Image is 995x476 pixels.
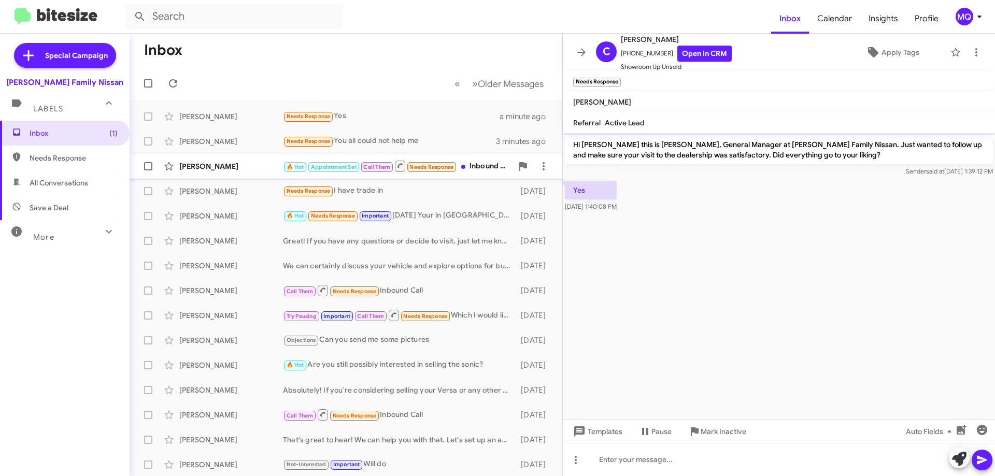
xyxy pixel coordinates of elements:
div: Inbound Call [283,284,516,297]
div: [DATE] [516,360,554,370]
span: [PERSON_NAME] [573,97,631,107]
span: Needs Response [333,412,377,419]
span: Auto Fields [906,422,956,441]
span: Special Campaign [45,50,108,61]
a: Profile [906,4,947,34]
div: [PERSON_NAME] [179,236,283,246]
div: [PERSON_NAME] [179,111,283,122]
div: [PERSON_NAME] [179,211,283,221]
h1: Inbox [144,42,182,59]
div: Will do [283,458,516,470]
div: [DATE] [516,211,554,221]
div: [DATE] [516,435,554,445]
button: Apply Tags [839,43,945,62]
span: Save a Deal [30,203,68,213]
span: 🔥 Hot [287,212,304,219]
div: That's great to hear! We can help you with that. Let's set up an appointment to discuss your car ... [283,435,516,445]
span: Mark Inactive [701,422,746,441]
span: said at [926,167,944,175]
div: [PERSON_NAME] [179,459,283,470]
div: [PERSON_NAME] [179,136,283,147]
button: Templates [563,422,631,441]
span: Objections [287,337,316,343]
span: All Conversations [30,178,88,188]
span: Apply Tags [882,43,919,62]
span: [PHONE_NUMBER] [621,46,732,62]
a: Insights [860,4,906,34]
span: Inbox [30,128,118,138]
span: Needs Response [287,187,331,194]
span: Call Them [287,412,314,419]
span: More [33,233,54,242]
p: Hi [PERSON_NAME] this is [PERSON_NAME], General Manager at [PERSON_NAME] Family Nissan. Just want... [565,135,993,164]
span: Needs Response [287,138,331,145]
div: [PERSON_NAME] [179,261,283,271]
div: a minute ago [500,111,554,122]
div: Yes [283,110,500,122]
span: Needs Response [403,313,447,320]
span: Older Messages [478,78,544,90]
div: We can certainly discuss your vehicle and explore options for buying it. Would you like to set up... [283,261,516,271]
div: Absolutely! If you're considering selling your Versa or any other vehicle, let's discuss how we c... [283,385,516,395]
button: MQ [947,8,984,25]
span: Active Lead [605,118,645,127]
span: Needs Response [311,212,355,219]
a: Calendar [809,4,860,34]
div: Great! If you have any questions or decide to visit, just let me know. Looking forward to helping... [283,236,516,246]
p: Yes [565,181,617,199]
span: 🔥 Hot [287,164,304,170]
div: [DATE] [516,285,554,296]
span: Call Them [287,288,314,295]
div: [PERSON_NAME] [179,360,283,370]
div: [PERSON_NAME] [179,186,283,196]
span: Call Them [357,313,384,320]
button: Auto Fields [898,422,964,441]
span: Important [323,313,350,320]
div: Are you still possibly interested in selling the sonic? [283,359,516,371]
span: Try Pausing [287,313,317,320]
div: [DATE] [516,186,554,196]
div: 3 minutes ago [496,136,554,147]
div: Inbound Call [283,408,516,421]
small: Needs Response [573,78,621,87]
span: [PERSON_NAME] [621,33,732,46]
span: Needs Response [409,164,453,170]
a: Inbox [771,4,809,34]
span: Templates [571,422,622,441]
span: Showroom Up Unsold [621,62,732,72]
span: Appointment Set [311,164,357,170]
span: 🔥 Hot [287,362,304,368]
div: Inbound Call [283,160,513,172]
button: Pause [631,422,680,441]
span: Important [333,461,360,468]
span: Needs Response [333,288,377,295]
div: [DATE] [516,261,554,271]
div: Can you send me some pictures [283,334,516,346]
div: MQ [956,8,973,25]
span: » [472,77,478,90]
nav: Page navigation example [449,73,550,94]
span: Needs Response [287,113,331,120]
span: (1) [109,128,118,138]
span: « [454,77,460,90]
a: Open in CRM [677,46,732,62]
div: [PERSON_NAME] [179,310,283,321]
span: Sender [DATE] 1:39:12 PM [906,167,993,175]
a: Special Campaign [14,43,116,68]
span: C [603,44,610,60]
div: [PERSON_NAME] [179,285,283,296]
div: [PERSON_NAME] [179,161,283,171]
span: Not-Interested [287,461,326,468]
div: Which I would like to trade in [283,309,516,322]
div: [DATE] Your in [GEOGRAPHIC_DATA] [283,210,516,222]
span: Important [362,212,389,219]
div: [DATE] [516,310,554,321]
button: Next [466,73,550,94]
span: Labels [33,104,63,113]
span: Referral [573,118,601,127]
div: [DATE] [516,459,554,470]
